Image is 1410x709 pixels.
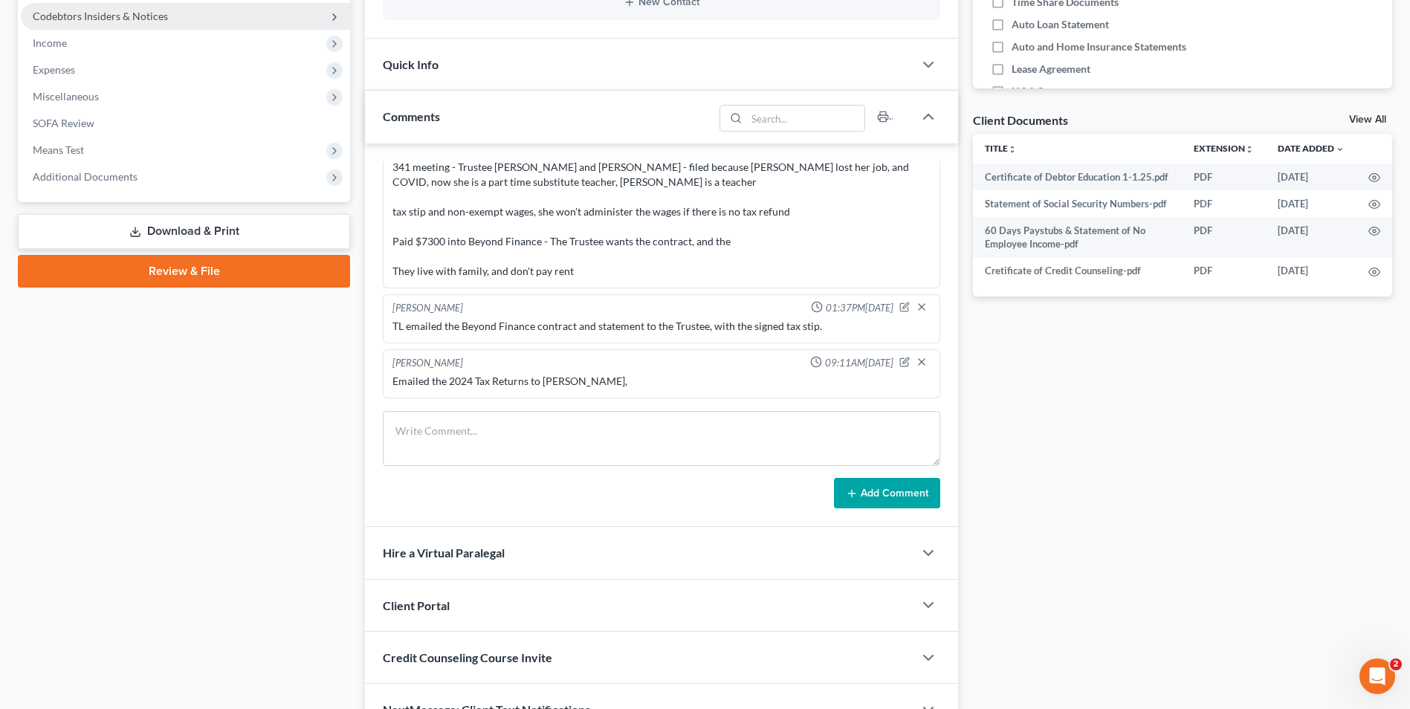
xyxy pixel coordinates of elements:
[1349,114,1386,125] a: View All
[1245,145,1254,154] i: unfold_more
[383,598,450,612] span: Client Portal
[1012,84,1085,99] span: HOA Statement
[1266,164,1356,190] td: [DATE]
[834,478,940,509] button: Add Comment
[21,110,350,137] a: SOFA Review
[1266,258,1356,285] td: [DATE]
[985,143,1017,154] a: Titleunfold_more
[33,143,84,156] span: Means Test
[973,112,1068,128] div: Client Documents
[973,217,1182,258] td: 60 Days Paystubs & Statement of No Employee Income-pdf
[1012,17,1109,32] span: Auto Loan Statement
[1266,217,1356,258] td: [DATE]
[18,255,350,288] a: Review & File
[1182,258,1266,285] td: PDF
[392,374,931,389] div: Emailed the 2024 Tax Returns to [PERSON_NAME],
[33,63,75,76] span: Expenses
[392,319,931,334] div: TL emailed the Beyond Finance contract and statement to the Trustee, with the signed tax stip.
[746,106,864,131] input: Search...
[392,160,931,279] div: 341 meeting - Trustee [PERSON_NAME] and [PERSON_NAME] - filed because [PERSON_NAME] lost her job,...
[825,356,893,370] span: 09:11AM[DATE]
[1266,190,1356,217] td: [DATE]
[33,170,138,183] span: Additional Documents
[1012,62,1090,77] span: Lease Agreement
[1336,145,1345,154] i: expand_more
[383,650,552,664] span: Credit Counseling Course Invite
[18,214,350,249] a: Download & Print
[33,10,168,22] span: Codebtors Insiders & Notices
[1278,143,1345,154] a: Date Added expand_more
[1390,658,1402,670] span: 2
[1194,143,1254,154] a: Extensionunfold_more
[383,57,439,71] span: Quick Info
[1008,145,1017,154] i: unfold_more
[392,301,463,316] div: [PERSON_NAME]
[1182,190,1266,217] td: PDF
[383,545,505,560] span: Hire a Virtual Paralegal
[826,301,893,315] span: 01:37PM[DATE]
[392,356,463,371] div: [PERSON_NAME]
[1012,39,1186,54] span: Auto and Home Insurance Statements
[973,190,1182,217] td: Statement of Social Security Numbers-pdf
[383,109,440,123] span: Comments
[33,90,99,103] span: Miscellaneous
[973,164,1182,190] td: Certificate of Debtor Education 1-1.25.pdf
[973,258,1182,285] td: Cretificate of Credit Counseling-pdf
[33,36,67,49] span: Income
[1182,217,1266,258] td: PDF
[33,117,94,129] span: SOFA Review
[1359,658,1395,694] iframe: Intercom live chat
[1182,164,1266,190] td: PDF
